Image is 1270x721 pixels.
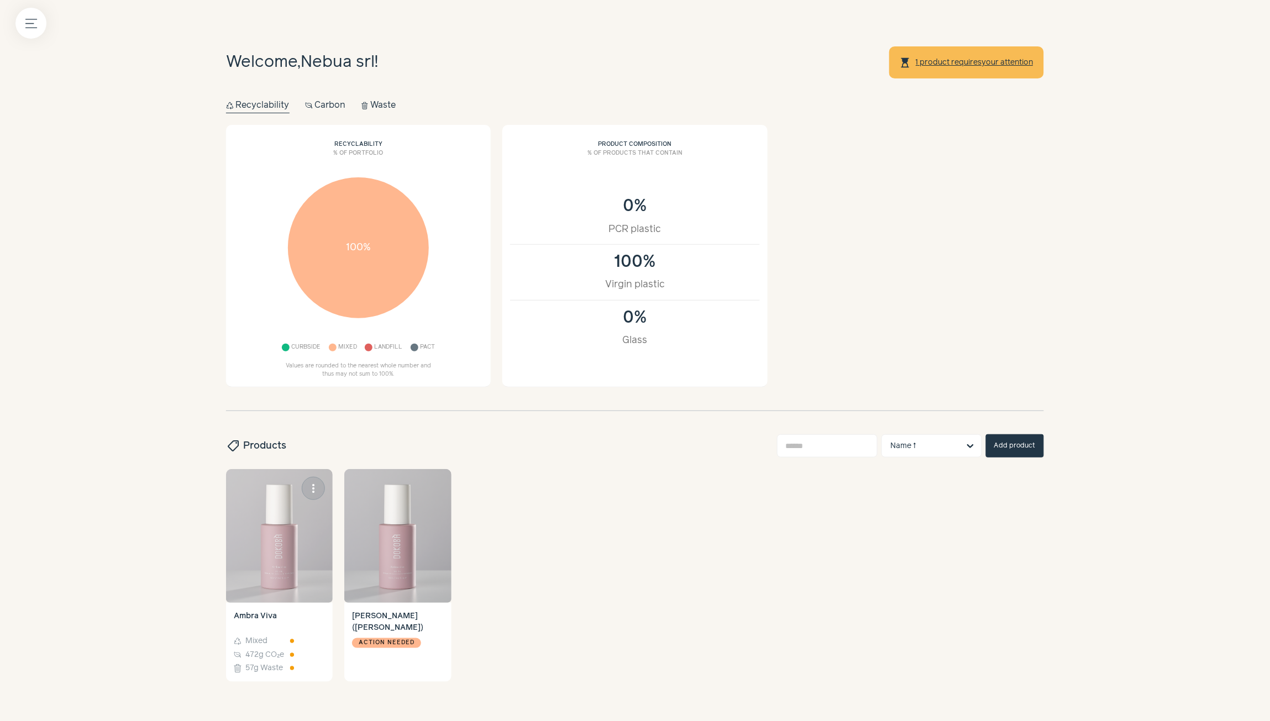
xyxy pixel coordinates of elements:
[281,362,436,380] p: Values are rounded to the nearest whole number and thus may not sum to 100%.
[510,133,759,149] h2: Product composition
[305,98,346,113] button: Carbon
[915,58,1034,67] a: 1 product requiresyour attention
[234,611,325,634] h4: Ambra Viva
[226,98,290,113] button: Recyclability
[226,439,286,453] h2: Products
[307,482,320,495] span: more_vert
[344,603,451,682] a: [PERSON_NAME] ([PERSON_NAME]) Action needed
[900,57,911,69] span: hourglass_top
[226,469,333,603] img: Ambra Viva
[226,603,333,682] a: Ambra Viva Mixed 472g CO₂e 57g Waste
[292,341,321,354] span: Curbside
[225,439,240,452] span: sell
[522,277,748,292] div: Virgin plastic
[226,50,378,75] h1: Welcome, !
[986,434,1044,457] button: Add product
[352,611,443,634] h4: Ambra Viva (campione)
[344,469,451,603] img: Ambra Viva (campione)
[234,149,483,166] h3: % of portfolio
[245,649,284,661] span: 472g CO₂e
[245,635,267,647] span: Mixed
[522,222,748,236] div: PCR plastic
[420,341,435,354] span: Pact
[338,341,357,354] span: Mixed
[245,662,283,674] span: 57g Waste
[522,333,748,348] div: Glass
[522,252,748,272] div: 100%
[510,149,759,166] h3: % of products that contain
[522,197,748,216] div: 0%
[375,341,403,354] span: Landfill
[359,638,415,648] span: Action needed
[301,54,375,70] span: Nebua srl
[302,477,325,500] button: more_vert
[522,308,748,328] div: 0%
[361,98,396,113] button: Waste
[234,133,483,149] h2: Recyclability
